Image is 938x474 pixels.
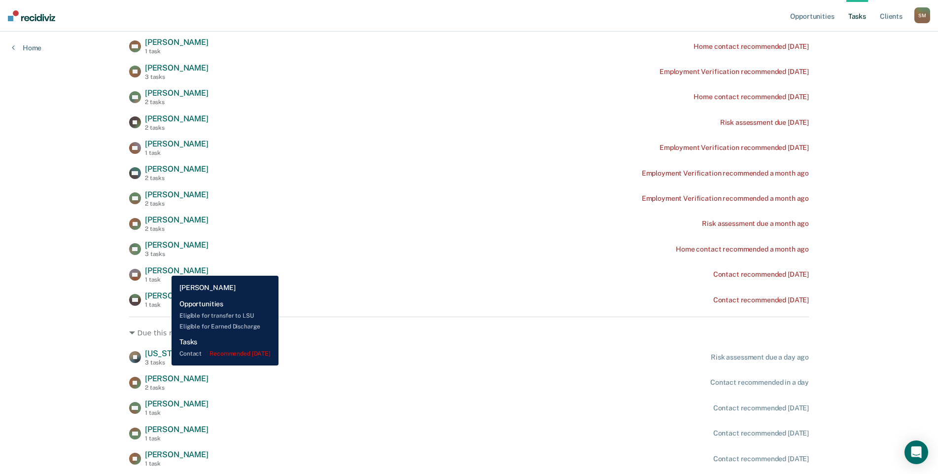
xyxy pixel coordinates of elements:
div: 1 task [145,409,208,416]
div: 3 tasks [145,359,252,366]
div: Open Intercom Messenger [904,440,928,464]
a: Home [12,43,41,52]
div: S M [914,7,930,23]
span: [PERSON_NAME] [145,139,208,148]
span: [PERSON_NAME] [145,114,208,123]
div: Contact recommended in a day [710,378,809,387]
div: 2 tasks [145,200,208,207]
img: Recidiviz [8,10,55,21]
span: [PERSON_NAME] [145,240,208,250]
span: [PERSON_NAME] [145,266,208,275]
div: Employment Verification recommended a month ago [642,169,809,178]
div: 3 tasks [145,73,208,80]
span: [PERSON_NAME] [145,425,208,434]
div: 1 task [145,276,208,283]
div: Contact recommended [DATE] [713,270,809,279]
div: Risk assessment due a day ago [711,353,809,362]
span: [PERSON_NAME] [145,164,208,174]
div: Home contact recommended a month ago [676,245,809,254]
div: Employment Verification recommended a month ago [642,194,809,203]
div: 1 task [145,301,208,308]
div: 3 tasks [145,251,208,257]
span: [PERSON_NAME] [145,37,208,47]
div: Contact recommended [DATE] [713,404,809,412]
span: [US_STATE][PERSON_NAME] [145,349,252,358]
div: 2 tasks [145,124,208,131]
div: 2 tasks [145,175,208,182]
div: Risk assessment due [DATE] [720,118,809,127]
div: Risk assessment due a month ago [702,219,809,228]
div: Contact recommended [DATE] [713,429,809,438]
div: 2 tasks [145,384,208,391]
div: Home contact recommended [DATE] [694,93,809,101]
div: 2 tasks [145,225,208,232]
span: 14 [194,325,214,341]
span: [PERSON_NAME] [145,291,208,300]
div: 1 task [145,149,208,156]
span: [PERSON_NAME] [145,88,208,98]
div: Contact recommended [DATE] [713,296,809,304]
div: 1 task [145,48,208,55]
div: Contact recommended [DATE] [713,455,809,463]
div: Home contact recommended [DATE] [694,42,809,51]
div: Employment Verification recommended [DATE] [660,68,809,76]
div: Due this month 14 [129,325,809,341]
span: [PERSON_NAME] [145,63,208,73]
span: [PERSON_NAME] [145,399,208,408]
div: Employment Verification recommended [DATE] [660,144,809,152]
div: 2 tasks [145,99,208,106]
span: [PERSON_NAME] [145,374,208,383]
span: [PERSON_NAME] [145,450,208,459]
button: SM [914,7,930,23]
span: [PERSON_NAME] [145,215,208,224]
span: [PERSON_NAME] [145,190,208,199]
div: 1 task [145,435,208,442]
div: 1 task [145,460,208,467]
